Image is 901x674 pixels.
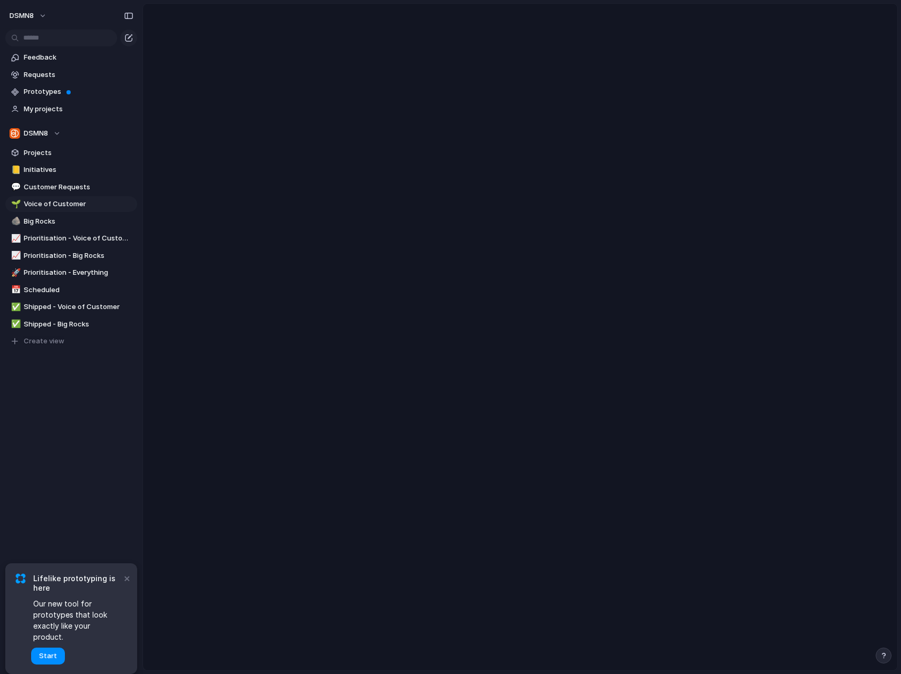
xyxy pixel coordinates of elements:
[120,572,133,584] button: Dismiss
[11,301,18,313] div: ✅
[24,302,133,312] span: Shipped - Voice of Customer
[33,598,121,642] span: Our new tool for prototypes that look exactly like your product.
[11,215,18,227] div: 🪨
[5,265,137,281] a: 🚀Prioritisation - Everything
[5,101,137,117] a: My projects
[9,216,20,227] button: 🪨
[24,267,133,278] span: Prioritisation - Everything
[39,651,57,661] span: Start
[24,336,64,346] span: Create view
[24,319,133,330] span: Shipped - Big Rocks
[9,165,20,175] button: 📒
[5,67,137,83] a: Requests
[31,648,65,665] button: Start
[5,179,137,195] a: 💬Customer Requests
[9,11,34,21] span: DSMN8
[5,145,137,161] a: Projects
[5,299,137,315] a: ✅Shipped - Voice of Customer
[11,233,18,245] div: 📈
[9,267,20,278] button: 🚀
[24,128,48,139] span: DSMN8
[9,319,20,330] button: ✅
[24,285,133,295] span: Scheduled
[24,199,133,209] span: Voice of Customer
[5,282,137,298] a: 📅Scheduled
[11,181,18,193] div: 💬
[24,104,133,114] span: My projects
[9,182,20,192] button: 💬
[5,214,137,229] a: 🪨Big Rocks
[5,7,52,24] button: DSMN8
[5,50,137,65] a: Feedback
[5,333,137,349] button: Create view
[5,316,137,332] a: ✅Shipped - Big Rocks
[11,198,18,210] div: 🌱
[11,164,18,176] div: 📒
[33,574,121,593] span: Lifelike prototyping is here
[24,70,133,80] span: Requests
[5,126,137,141] button: DSMN8
[11,267,18,279] div: 🚀
[5,230,137,246] a: 📈Prioritisation - Voice of Customer
[24,148,133,158] span: Projects
[5,162,137,178] a: 📒Initiatives
[9,251,20,261] button: 📈
[24,216,133,227] span: Big Rocks
[24,182,133,192] span: Customer Requests
[9,302,20,312] button: ✅
[24,165,133,175] span: Initiatives
[24,251,133,261] span: Prioritisation - Big Rocks
[5,248,137,264] a: 📈Prioritisation - Big Rocks
[11,284,18,296] div: 📅
[11,249,18,262] div: 📈
[9,199,20,209] button: 🌱
[9,285,20,295] button: 📅
[5,196,137,212] a: 🌱Voice of Customer
[24,86,133,97] span: Prototypes
[24,233,133,244] span: Prioritisation - Voice of Customer
[9,233,20,244] button: 📈
[24,52,133,63] span: Feedback
[5,84,137,100] a: Prototypes
[11,318,18,330] div: ✅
